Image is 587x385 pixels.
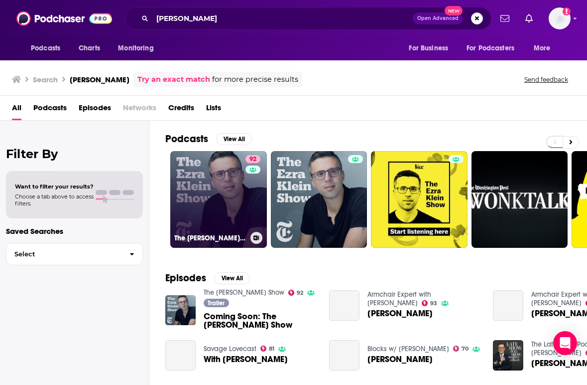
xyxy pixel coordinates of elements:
span: Podcasts [31,41,60,55]
a: Try an exact match [137,74,210,85]
span: Logged in as HughE [549,7,571,29]
button: Show profile menu [549,7,571,29]
a: 70 [453,346,469,352]
a: Show notifications dropdown [496,10,513,27]
span: Coming Soon: The [PERSON_NAME] Show [204,312,317,329]
img: User Profile [549,7,571,29]
span: For Business [409,41,448,55]
span: [PERSON_NAME] [367,355,433,364]
h3: [PERSON_NAME] [70,75,129,84]
a: The Ezra Klein Show [204,288,284,297]
span: New [445,6,463,15]
button: open menu [527,39,563,58]
input: Search podcasts, credits, & more... [152,10,413,26]
button: Open AdvancedNew [413,12,463,24]
a: Episodes [79,100,111,120]
div: Open Intercom Messenger [553,331,577,355]
span: More [534,41,551,55]
span: Networks [123,100,156,120]
button: View All [216,133,252,145]
a: Podcasts [33,100,67,120]
a: Ezra Klein [367,309,433,318]
h2: Episodes [165,272,206,284]
a: With Ezra Klein [204,355,288,364]
a: Ezra Klein [367,355,433,364]
a: With Ezra Klein [165,340,196,371]
a: Lists [206,100,221,120]
div: Search podcasts, credits, & more... [125,7,491,30]
button: Select [6,243,143,265]
span: Trailer [208,300,225,306]
button: open menu [460,39,529,58]
span: for more precise results [212,74,298,85]
span: [PERSON_NAME] [367,309,433,318]
button: open menu [24,39,73,58]
button: open menu [402,39,461,58]
button: open menu [111,39,166,58]
span: Monitoring [118,41,153,55]
a: 81 [260,346,275,352]
span: 92 [249,155,256,165]
img: Ezra Klein (Extended) [493,340,523,371]
a: Armchair Expert with Dax Shepard [367,290,431,307]
a: 92 [288,290,304,296]
a: Show notifications dropdown [521,10,537,27]
p: Saved Searches [6,226,143,236]
span: For Podcasters [467,41,514,55]
h3: The [PERSON_NAME] Show [174,234,246,242]
img: Podchaser - Follow, Share and Rate Podcasts [16,9,112,28]
span: Charts [79,41,100,55]
span: Choose a tab above to access filters. [15,193,94,207]
a: Coming Soon: The Ezra Klein Show [204,312,317,329]
span: 81 [269,347,274,351]
a: 92 [245,155,260,163]
button: View All [214,272,250,284]
h2: Filter By [6,147,143,161]
a: Blocks w/ Neal Brennan [367,345,449,353]
a: Savage Lovecast [204,345,256,353]
span: 93 [430,301,437,306]
h3: Search [33,75,58,84]
a: Credits [168,100,194,120]
span: Open Advanced [417,16,459,21]
h2: Podcasts [165,133,208,145]
span: 70 [462,347,469,351]
a: PodcastsView All [165,133,252,145]
span: 92 [297,291,303,295]
svg: Add a profile image [563,7,571,15]
span: With [PERSON_NAME] [204,355,288,364]
a: Ezra Klein [493,290,523,321]
a: Ezra Klein [329,340,359,371]
a: Ezra Klein [329,290,359,321]
span: Select [6,251,121,257]
a: 93 [422,300,438,306]
a: 92The [PERSON_NAME] Show [170,151,267,248]
button: Send feedback [521,75,571,84]
span: Want to filter your results? [15,183,94,190]
a: Charts [72,39,106,58]
a: EpisodesView All [165,272,250,284]
a: All [12,100,21,120]
img: Coming Soon: The Ezra Klein Show [165,295,196,326]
